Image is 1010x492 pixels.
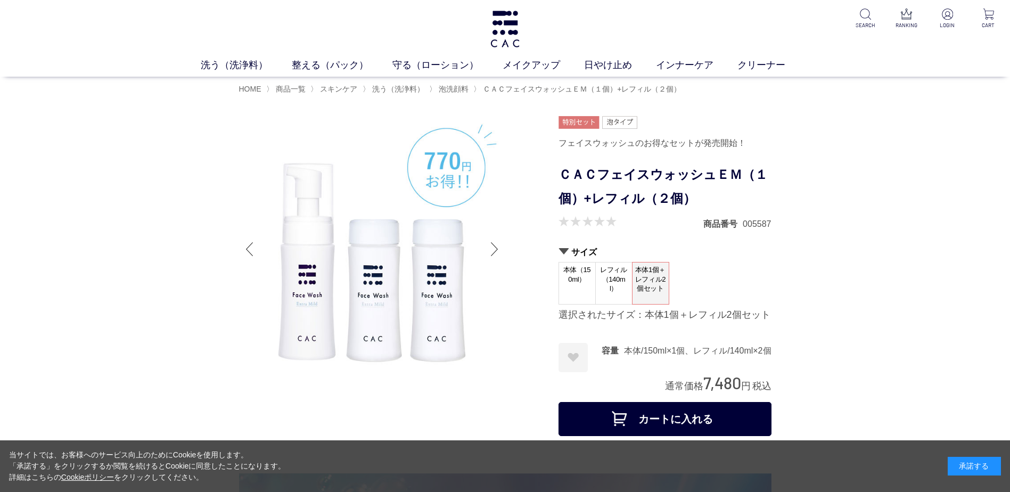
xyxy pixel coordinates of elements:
[318,85,357,93] a: スキンケア
[975,21,1001,29] p: CART
[596,263,632,296] span: レフィル（140ml）
[559,343,588,372] a: お気に入りに登録する
[975,9,1001,29] a: CART
[559,263,595,293] span: 本体（150ml）
[481,85,681,93] a: ＣＡＣフェイスウォッシュＥＭ（１個）+レフィル（２個）
[559,116,600,129] img: 特別セット
[292,58,392,72] a: 整える（パック）
[489,11,521,47] img: logo
[752,381,771,391] span: 税込
[429,84,471,94] li: 〉
[9,449,286,483] div: 当サイトでは、お客様へのサービス向上のためにCookieを使用します。 「承諾する」をクリックするか閲覧を続けるとCookieに同意したことになります。 詳細はこちらの をクリックしてください。
[559,402,771,436] button: カートに入れる
[61,473,114,481] a: Cookieポリシー
[239,85,261,93] a: HOME
[276,85,306,93] span: 商品一覧
[703,373,741,392] span: 7,480
[266,84,308,94] li: 〉
[948,457,1001,475] div: 承諾する
[934,21,960,29] p: LOGIN
[584,58,656,72] a: 日やけ止め
[201,58,292,72] a: 洗う（洗浄料）
[602,345,624,356] dt: 容量
[602,116,637,129] img: 泡タイプ
[320,85,357,93] span: スキンケア
[483,85,681,93] span: ＣＡＣフェイスウォッシュＥＭ（１個）+レフィル（２個）
[559,247,771,258] h2: サイズ
[743,218,771,229] dd: 005587
[310,84,360,94] li: 〉
[559,309,771,322] div: 選択されたサイズ：本体1個＋レフィル2個セット
[372,85,424,93] span: 洗う（洗浄料）
[852,9,878,29] a: SEARCH
[703,218,743,229] dt: 商品番号
[437,85,469,93] a: 泡洗顔料
[559,163,771,211] h1: ＣＡＣフェイスウォッシュＥＭ（１個）+レフィル（２個）
[473,84,684,94] li: 〉
[392,58,503,72] a: 守る（ローション）
[370,85,424,93] a: 洗う（洗浄料）
[239,116,505,382] img: ＣＡＣフェイスウォッシュＥＭ（１個）+レフィル（２個） 本体1個＋レフィル2個セット
[624,345,771,356] dd: 本体/150ml×1個、レフィル/140ml×2個
[737,58,809,72] a: クリーナー
[363,84,427,94] li: 〉
[274,85,306,93] a: 商品一覧
[934,9,960,29] a: LOGIN
[893,21,919,29] p: RANKING
[741,381,751,391] span: 円
[633,263,669,296] span: 本体1個＋レフィル2個セット
[656,58,737,72] a: インナーケア
[439,85,469,93] span: 泡洗顔料
[852,21,878,29] p: SEARCH
[893,9,919,29] a: RANKING
[503,58,584,72] a: メイクアップ
[559,134,771,152] div: フェイスウォッシュのお得なセットが発売開始！
[665,381,703,391] span: 通常価格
